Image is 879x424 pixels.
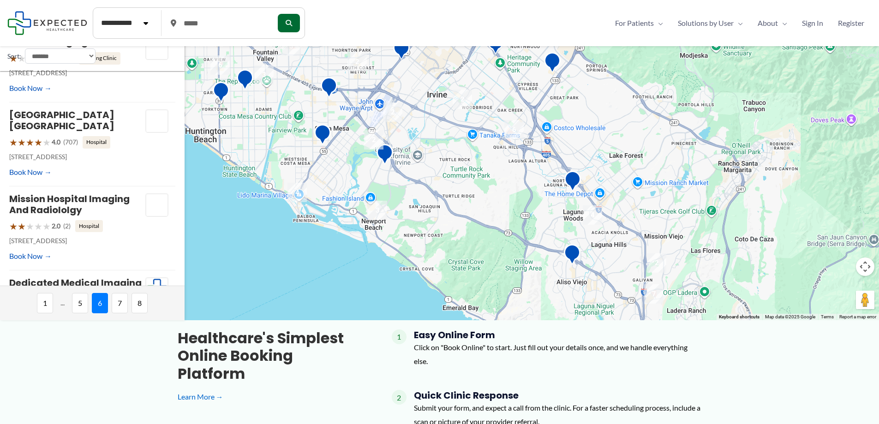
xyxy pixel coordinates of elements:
span: Sign In [802,16,823,30]
div: Hoag Imaging &#8211; Hoag Health Center Aliso Viejo [564,244,580,268]
a: Terms (opens in new tab) [821,314,834,319]
p: [STREET_ADDRESS] [9,151,145,163]
a: For PatientsMenu Toggle [608,16,670,30]
span: Menu Toggle [778,16,787,30]
div: Hoag Radiology &#038; Imaging Services &#8211; Huntington Beach [213,82,229,105]
div: 4 [583,205,602,225]
div: 7 [644,284,664,304]
span: 2.0 [52,220,60,232]
a: Register [831,16,872,30]
button: Map camera controls [856,257,874,276]
div: Luna Ultrasound 4D/HD | Early Gender 6 week Blood Work [393,39,410,63]
div: 2 [647,253,666,273]
div: Scan-A-Lot Imaging [377,144,393,167]
h4: Quick Clinic Response [414,390,702,401]
div: 2 [364,130,383,149]
button: Keyboard shortcuts [719,314,759,320]
span: 6 [92,293,108,313]
span: Menu Toggle [654,16,663,30]
span: ★ [42,134,51,151]
span: Solutions by User [678,16,734,30]
span: ★ [9,134,18,151]
span: ★ [18,134,26,151]
p: Click on "Book Online" to start. Just fill out your details once, and we handle everything else. [414,340,702,368]
span: 2 [392,390,407,405]
p: [STREET_ADDRESS] [9,67,145,79]
h3: Healthcare's simplest online booking platform [178,329,362,382]
button: Drag Pegman onto the map to open Street View [856,291,874,309]
img: Expected Healthcare Logo [146,278,168,301]
div: 3 [254,65,274,84]
div: 2 [347,52,367,72]
span: 1 [37,293,53,313]
a: Sign In [795,16,831,30]
a: AboutMenu Toggle [750,16,795,30]
span: 5 [72,293,88,313]
label: Sort: [7,50,21,62]
span: Hospital [83,136,110,148]
a: Book Now [9,249,52,263]
img: Providence Mission Hospital Mission Viejo [146,110,168,133]
span: ★ [18,218,26,235]
span: Map data ©2025 Google [765,314,815,319]
span: ★ [42,218,51,235]
div: 6 [210,55,230,75]
span: Register [838,16,864,30]
a: Mission Hospital Imaging and Radiololgy [9,192,130,216]
a: Report a map error [839,314,876,319]
span: For Patients [615,16,654,30]
div: College Hospital Costa Mesa [314,124,331,148]
span: ★ [26,218,34,235]
p: [STREET_ADDRESS] [9,235,145,247]
span: ★ [26,134,34,151]
div: Beverly Imaging HB [237,69,253,93]
span: 8 [132,293,148,313]
div: 3 [368,201,387,220]
span: 1 [392,329,407,344]
span: 4.0 [52,136,60,148]
span: ★ [34,134,42,151]
div: 4 [287,183,307,202]
span: 7 [112,293,128,313]
h4: Easy Online Form [414,329,702,340]
div: Hoag Imaging &#8211; Hoag Health Center Costa Mesa [321,77,337,101]
a: Dedicated Medical Imaging Center DMI or DMIC [9,276,142,300]
span: (707) [63,136,78,148]
a: Book Now [9,81,52,95]
div: Quality Medical Imaging of Ca [564,171,581,194]
div: 3 [281,36,301,56]
a: Solutions by UserMenu Toggle [670,16,750,30]
img: Mission Hospital Imaging and Radiololgy [146,194,168,217]
a: Book Now [9,165,52,179]
span: ... [57,293,68,313]
span: ★ [34,218,42,235]
a: [GEOGRAPHIC_DATA] [GEOGRAPHIC_DATA] [9,108,114,132]
div: 6 [504,120,524,139]
span: Hospital [75,220,103,232]
span: About [758,16,778,30]
span: ★ [9,218,18,235]
img: Expected Healthcare Logo - side, dark font, small [7,11,87,35]
div: Hoag Imaging &#8211; Hoag Health Center Irvine &#8211; Woodbury [544,52,561,76]
div: 2 [383,102,402,122]
a: Learn More → [178,390,362,404]
span: Menu Toggle [734,16,743,30]
div: 2 [453,90,472,109]
span: (2) [63,220,71,232]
